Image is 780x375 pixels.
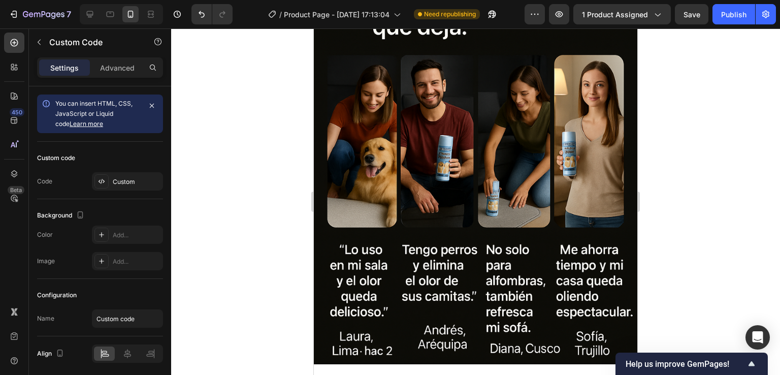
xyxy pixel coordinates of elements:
div: Add... [113,257,160,266]
p: Settings [50,63,79,73]
div: Image [37,257,55,266]
div: Background [37,209,86,223]
div: Code [37,177,52,186]
span: Save [684,10,700,19]
p: Advanced [100,63,135,73]
div: Add... [113,231,160,240]
button: 7 [4,4,76,24]
div: Custom code [37,153,75,163]
span: 1 product assigned [582,9,648,20]
div: Align [37,347,66,361]
span: Help us improve GemPages! [626,359,745,369]
span: You can insert HTML, CSS, JavaScript or Liquid code [55,100,133,128]
div: Custom [113,177,160,186]
div: Name [37,314,54,323]
div: Undo/Redo [191,4,233,24]
p: 7 [67,8,71,20]
span: Need republishing [424,10,476,19]
span: / [279,9,282,20]
iframe: Design area [314,28,637,375]
button: 1 product assigned [573,4,671,24]
a: Learn more [70,120,103,128]
button: Show survey - Help us improve GemPages! [626,358,758,370]
div: Publish [721,9,746,20]
div: Color [37,230,53,239]
span: Product Page - [DATE] 17:13:04 [284,9,389,20]
div: Open Intercom Messenger [745,325,770,350]
button: Publish [712,4,755,24]
p: Custom Code [49,36,136,48]
div: 450 [10,108,24,116]
div: Configuration [37,291,77,300]
button: Save [675,4,708,24]
div: Beta [8,186,24,194]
